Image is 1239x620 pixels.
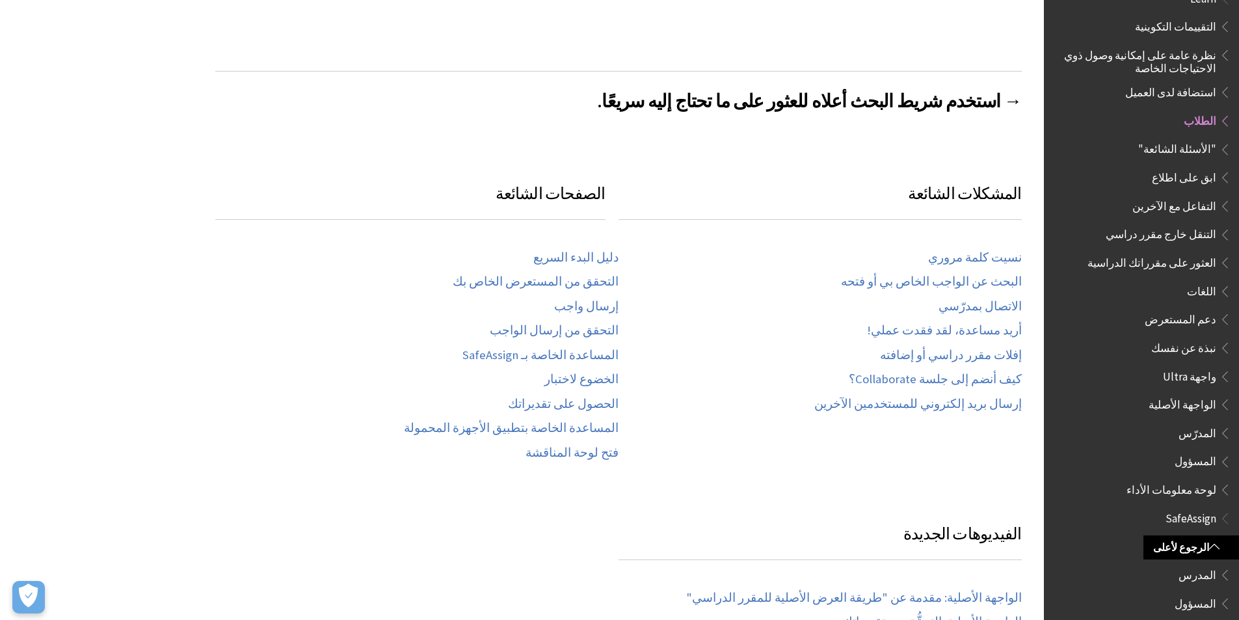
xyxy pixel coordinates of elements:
[867,323,1022,338] a: أريد مساعدة، لقد فقدت عملي!
[1163,366,1216,383] span: واجهة Ultra
[533,250,619,265] a: دليل البدء السريع
[12,581,45,613] button: Open Preferences
[1166,507,1216,525] span: SafeAssign
[1059,44,1216,75] span: نظرة عامة على إمكانية وصول ذوي الاحتياجات الخاصة
[619,522,1022,560] h3: الفيديوهات الجديدة
[1143,535,1239,559] a: الرجوع لأعلى
[686,591,1022,606] a: الواجهة الأصلية: مقدمة عن "طريقة العرض الأصلية للمقرر الدراسي"
[215,182,606,220] h3: الصفحات الشائعة
[1087,252,1216,269] span: العثور على مقرراتك الدراسية
[1175,593,1216,610] span: المسؤول
[841,275,1022,290] a: البحث عن الواجب الخاص بي أو فتحه
[1149,394,1216,411] span: الواجهة الأصلية
[619,182,1022,220] h3: المشكلات الشائعة
[1052,507,1231,615] nav: Book outline for Blackboard SafeAssign
[1184,110,1216,128] span: الطلاب
[462,348,619,363] a: المساعدة الخاصة بـ SafeAssign
[1126,479,1216,496] span: لوحة معلومات الأداء
[1145,308,1216,326] span: دعم المستعرض
[508,397,619,412] a: الحصول على تقديراتك
[1179,422,1216,440] span: المدرّس
[1151,337,1216,355] span: نبذة عن نفسك
[1187,280,1216,298] span: اللغات
[526,446,619,461] a: فتح لوحة المناقشة
[1132,195,1216,213] span: التفاعل مع الآخرين
[1125,81,1216,99] span: استضافة لدى العميل
[928,250,1022,265] a: نسيت كلمة مروري
[404,421,619,436] a: المساعدة الخاصة بتطبيق الأجهزة المحمولة
[1138,139,1216,156] span: "الأسئلة الشائعة"
[1106,224,1216,241] span: التنقل خارج مقرر دراسي
[1152,167,1216,184] span: ابق على اطلاع
[814,397,1022,412] a: إرسال بريد إلكتروني للمستخدمين الآخرين
[849,372,1022,387] a: كيف أنضم إلى جلسة Collaborate؟
[544,372,619,387] a: الخضوع لاختبار
[1135,16,1216,33] span: التقييمات التكوينية
[490,323,619,338] a: التحقق من إرسال الواجب
[215,71,1022,115] h2: → استخدم شريط البحث أعلاه للعثور على ما تحتاج إليه سريعًا.
[880,348,1022,363] a: إفلات مقرر دراسي أو إضافته
[554,299,619,314] a: إرسال واجب
[1175,451,1216,468] span: المسؤول
[1179,564,1216,582] span: المدرس
[939,299,1022,314] a: الاتصال بمدرّسي
[453,275,619,290] a: التحقق من المستعرض الخاص بك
